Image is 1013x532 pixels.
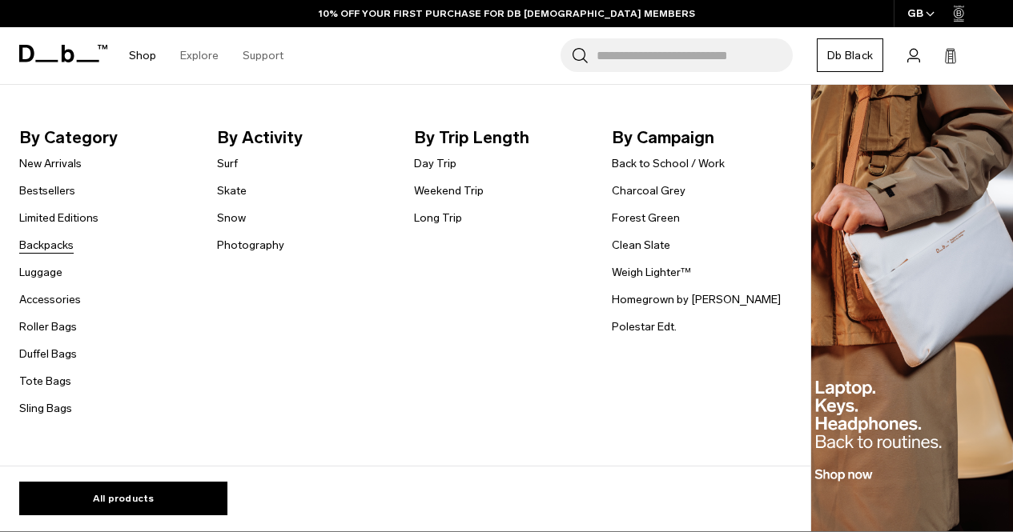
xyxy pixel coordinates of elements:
a: Shop [129,27,156,84]
a: Explore [180,27,219,84]
span: By Category [19,125,191,150]
a: Tote Bags [19,373,71,390]
a: All products [19,482,227,515]
a: Back to School / Work [612,155,725,172]
a: Roller Bags [19,318,77,335]
a: Charcoal Grey [612,182,685,199]
a: Weigh Lighter™ [612,264,691,281]
a: Skate [217,182,247,199]
a: Backpacks [19,237,74,254]
a: Bestsellers [19,182,75,199]
a: 10% OFF YOUR FIRST PURCHASE FOR DB [DEMOGRAPHIC_DATA] MEMBERS [319,6,695,21]
a: Long Trip [414,210,462,226]
a: Luggage [19,264,62,281]
span: By Trip Length [414,125,586,150]
a: Limited Editions [19,210,98,226]
a: Forest Green [612,210,680,226]
a: Db Black [817,38,883,72]
a: Polestar Edt. [612,318,677,335]
a: New Arrivals [19,155,82,172]
img: Db [811,85,1013,532]
span: By Campaign [612,125,784,150]
a: Sling Bags [19,400,72,417]
a: Snow [217,210,246,226]
a: Photography [217,237,284,254]
span: By Activity [217,125,389,150]
a: Surf [217,155,238,172]
a: Support [243,27,283,84]
a: Day Trip [414,155,456,172]
a: Accessories [19,291,81,308]
nav: Main Navigation [117,27,295,84]
a: Clean Slate [612,237,670,254]
a: Homegrown by [PERSON_NAME] [612,291,781,308]
a: Duffel Bags [19,346,77,362]
a: Weekend Trip [414,182,484,199]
